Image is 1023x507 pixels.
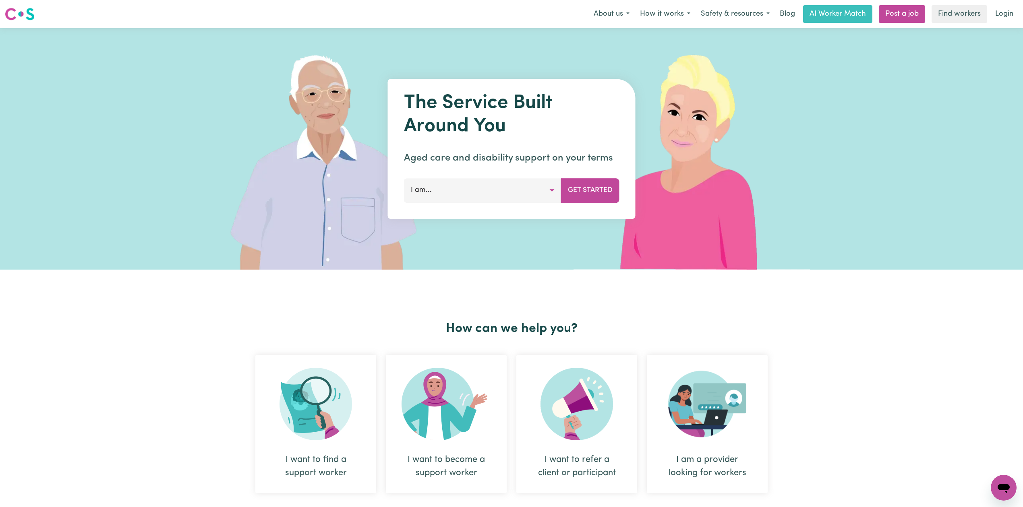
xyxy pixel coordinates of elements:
div: I want to find a support worker [275,453,357,480]
button: How it works [635,6,696,23]
iframe: Button to launch messaging window [991,475,1017,501]
button: I am... [404,178,561,202]
a: Careseekers logo [5,5,35,23]
a: AI Worker Match [803,5,872,23]
a: Post a job [879,5,925,23]
img: Provider [668,368,746,440]
img: Search [280,368,352,440]
button: Get Started [561,178,619,202]
img: Careseekers logo [5,7,35,21]
button: Safety & resources [696,6,775,23]
h1: The Service Built Around You [404,92,619,138]
div: I am a provider looking for workers [666,453,748,480]
a: Login [990,5,1018,23]
img: Become Worker [402,368,491,440]
p: Aged care and disability support on your terms [404,151,619,165]
div: I want to find a support worker [255,355,376,493]
div: I want to become a support worker [405,453,487,480]
div: I want to refer a client or participant [516,355,637,493]
h2: How can we help you? [251,321,772,336]
div: I want to become a support worker [386,355,507,493]
img: Refer [540,368,613,440]
a: Find workers [932,5,987,23]
button: About us [588,6,635,23]
div: I want to refer a client or participant [536,453,618,480]
a: Blog [775,5,800,23]
div: I am a provider looking for workers [647,355,768,493]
